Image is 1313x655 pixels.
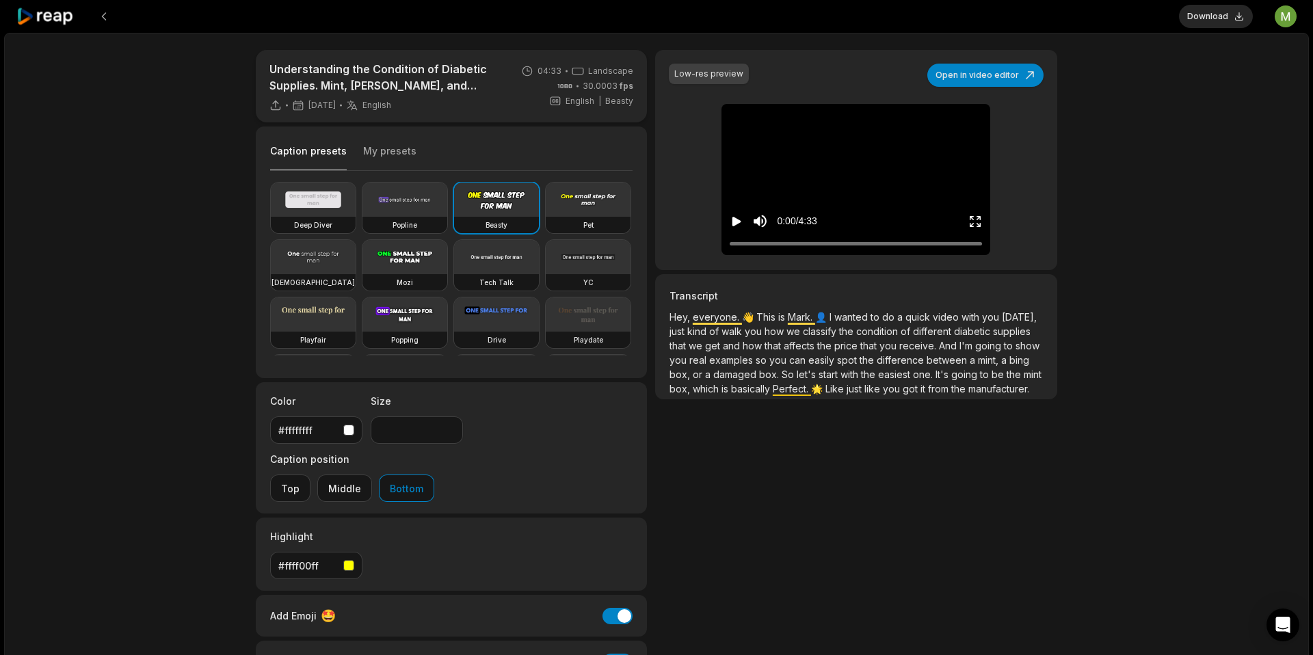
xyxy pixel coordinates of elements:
span: a [1001,354,1009,366]
span: box, [669,369,693,380]
span: classify [803,325,839,337]
span: easiest [878,369,913,380]
h3: Playfair [300,334,326,345]
span: you [879,340,899,351]
span: wanted [834,311,871,323]
span: the [861,369,878,380]
span: This [756,311,778,323]
button: #ffff00ff [270,552,362,579]
span: manufacturer. [968,383,1029,395]
span: Mark. [788,311,815,323]
span: basically [731,383,773,395]
span: the [817,340,834,351]
h3: Transcript [669,289,1043,303]
span: | [598,95,601,107]
span: Beasty [605,95,633,107]
span: mint [1024,369,1042,380]
div: 0:00 / 4:33 [777,214,817,228]
span: going [951,369,980,380]
span: mint, [978,354,1001,366]
h3: Popping [391,334,419,345]
span: let's [797,369,819,380]
span: different [913,325,954,337]
span: [DATE], [1002,311,1037,323]
span: bing [1009,354,1029,366]
span: affects [784,340,817,351]
span: supplies [993,325,1031,337]
button: Middle [317,474,372,502]
span: it [920,383,928,395]
span: of [901,325,913,337]
span: difference [877,354,927,366]
span: and [723,340,743,351]
button: Open in video editor [927,64,1044,87]
span: you [745,325,765,337]
span: condition [856,325,901,337]
span: box. [759,369,782,380]
label: Color [270,394,362,408]
span: is [721,383,731,395]
span: 🤩 [321,606,336,625]
span: you [883,383,903,395]
div: #ffffffff [278,423,338,438]
span: quick [905,311,933,323]
span: the [1007,369,1024,380]
h3: Drive [488,334,506,345]
button: Enter Fullscreen [968,209,982,234]
span: to [871,311,882,323]
span: we [689,340,705,351]
span: spot [837,354,860,366]
span: the [839,325,856,337]
span: how [765,325,786,337]
span: I [830,311,834,323]
span: 30.0003 [583,80,633,92]
span: Like [825,383,847,395]
span: Landscape [588,65,633,77]
button: Caption presets [270,144,347,171]
span: price [834,340,860,351]
span: show [1016,340,1039,351]
span: 04:33 [538,65,561,77]
span: a [705,369,713,380]
span: video [933,311,961,323]
span: box, [669,383,693,395]
span: examples [709,354,756,366]
div: Open Intercom Messenger [1266,609,1299,641]
p: 👋 👤 🌟 ❤️ 🔔 🔔 🖌️ 🖌️ ⚠️ ⚠️ 📦 📦 📄 [669,310,1043,396]
div: #ffff00ff [278,559,338,573]
label: Highlight [270,529,362,544]
span: English [566,95,594,107]
h3: Tech Talk [479,277,514,288]
span: that [765,340,784,351]
span: with [840,369,861,380]
span: fps [620,81,633,91]
button: Mute sound [752,213,769,230]
span: do [882,311,897,323]
h3: Mozi [397,277,413,288]
span: damaged [713,369,759,380]
label: Caption position [270,452,434,466]
span: So [782,369,797,380]
span: can [789,354,808,366]
span: the [860,354,877,366]
span: got [903,383,920,395]
span: one. [913,369,936,380]
span: to [1004,340,1016,351]
span: everyone. [693,311,742,323]
span: just [847,383,864,395]
span: so [756,354,769,366]
span: between [927,354,970,366]
h3: Popline [393,219,417,230]
button: Bottom [379,474,434,502]
span: the [951,383,968,395]
button: Play video [730,209,743,234]
button: My presets [363,144,416,170]
span: [DATE] [308,100,336,111]
span: just [669,325,687,337]
span: you [769,354,789,366]
span: receive. [899,340,939,351]
span: we [786,325,803,337]
span: diabetic [954,325,993,337]
p: Understanding the Condition of Diabetic Supplies. Mint, [PERSON_NAME], and Damage Explained [269,61,505,94]
span: Add Emoji [270,609,317,623]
